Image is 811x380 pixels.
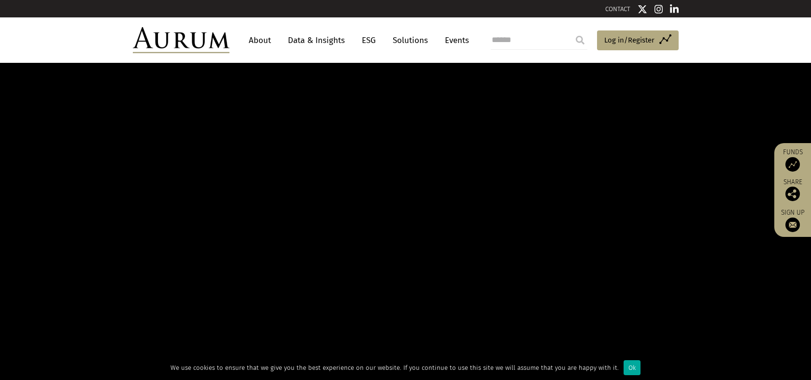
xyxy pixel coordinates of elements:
a: Funds [779,148,806,172]
img: Aurum [133,27,229,53]
img: Share this post [785,187,800,201]
img: Linkedin icon [670,4,679,14]
div: Share [779,179,806,201]
img: Twitter icon [638,4,647,14]
a: Log in/Register [597,30,679,51]
input: Submit [570,30,590,50]
a: Sign up [779,208,806,232]
a: Solutions [388,31,433,49]
a: About [244,31,276,49]
img: Access Funds [785,157,800,172]
a: CONTACT [605,5,630,13]
img: Sign up to our newsletter [785,218,800,232]
img: Instagram icon [654,4,663,14]
div: Ok [624,360,640,375]
span: Log in/Register [604,34,654,46]
a: Data & Insights [283,31,350,49]
a: Events [440,31,469,49]
a: ESG [357,31,381,49]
